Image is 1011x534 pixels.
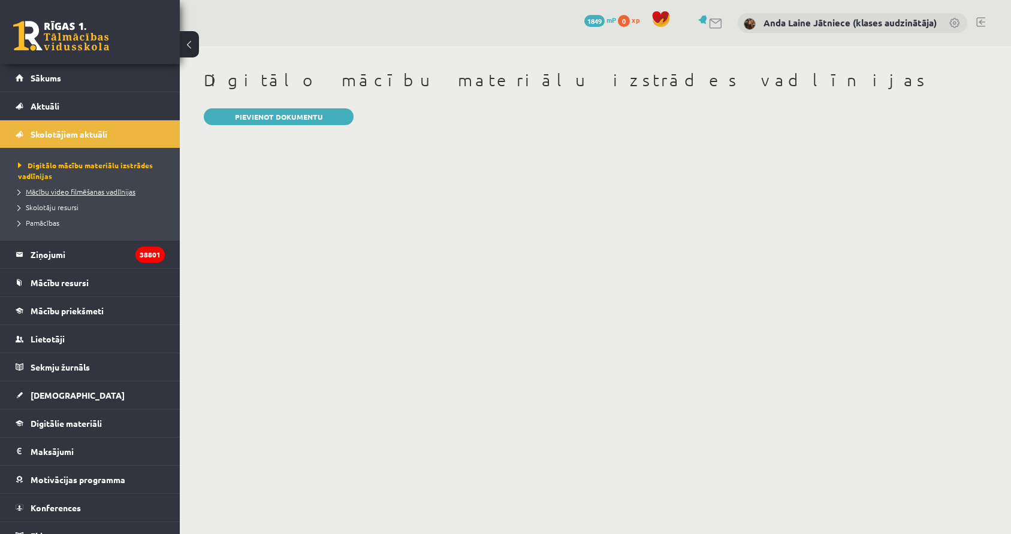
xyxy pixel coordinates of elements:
a: Mācību video filmēšanas vadlīnijas [18,186,168,197]
span: Aktuāli [31,101,59,111]
img: Anda Laine Jātniece (klases audzinātāja) [744,18,756,30]
a: Anda Laine Jātniece (klases audzinātāja) [763,17,937,29]
span: Digitālo mācību materiālu izstrādes vadlīnijas [18,160,153,181]
a: Ziņojumi38801 [16,241,165,268]
a: Motivācijas programma [16,466,165,493]
span: Digitālie materiāli [31,418,102,429]
h1: Digitālo mācību materiālu izstrādes vadlīnijas [204,70,971,90]
a: Skolotājiem aktuāli [16,120,165,148]
span: Mācību resursi [31,277,89,288]
a: 0 xp [618,15,645,25]
a: Pamācības [18,217,168,228]
span: xp [632,15,639,25]
legend: Ziņojumi [31,241,165,268]
span: Skolotājiem aktuāli [31,129,107,139]
span: mP [606,15,616,25]
i: 38801 [135,247,165,263]
span: Konferences [31,502,81,513]
a: [DEMOGRAPHIC_DATA] [16,381,165,409]
span: Mācību video filmēšanas vadlīnijas [18,187,135,196]
span: Motivācijas programma [31,474,125,485]
a: Mācību priekšmeti [16,297,165,324]
a: Digitālo mācību materiālu izstrādes vadlīnijas [18,160,168,181]
span: Sākums [31,72,61,83]
a: Maksājumi [16,438,165,465]
span: Lietotāji [31,333,65,344]
span: Sekmju žurnāls [31,362,90,372]
span: [DEMOGRAPHIC_DATA] [31,390,125,400]
span: Pamācības [18,218,59,227]
a: Konferences [16,494,165,521]
a: Sekmju žurnāls [16,353,165,381]
a: Skolotāju resursi [18,202,168,213]
span: 1849 [584,15,605,27]
span: 0 [618,15,630,27]
a: Pievienot dokumentu [204,108,354,125]
a: Digitālie materiāli [16,409,165,437]
a: Mācību resursi [16,269,165,296]
legend: Maksājumi [31,438,165,465]
a: Aktuāli [16,92,165,120]
span: Skolotāju resursi [18,202,79,212]
a: 1849 mP [584,15,616,25]
a: Rīgas 1. Tālmācības vidusskola [13,21,109,51]
a: Lietotāji [16,325,165,353]
a: Sākums [16,64,165,92]
span: Mācību priekšmeti [31,305,104,316]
